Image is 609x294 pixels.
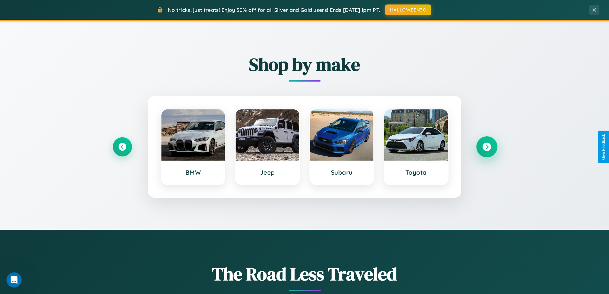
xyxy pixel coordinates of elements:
button: HALLOWEEN30 [385,4,431,15]
h2: Shop by make [113,52,496,77]
h3: Toyota [391,169,441,176]
div: Give Feedback [601,134,606,160]
span: No tricks, just treats! Enjoy 30% off for all Silver and Gold users! Ends [DATE] 1pm PT. [168,7,380,13]
h3: Jeep [242,169,293,176]
h3: Subaru [316,169,367,176]
h3: BMW [168,169,219,176]
iframe: Intercom live chat [6,272,22,288]
h1: The Road Less Traveled [113,262,496,286]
